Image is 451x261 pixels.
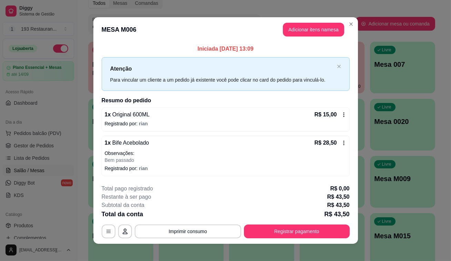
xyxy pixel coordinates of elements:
[102,209,143,219] p: Total da conta
[105,139,149,147] p: 1 x
[102,185,153,193] p: Total pago registrado
[346,19,357,30] button: Close
[102,45,350,53] p: Iniciada [DATE] 13:09
[315,111,337,119] p: R$ 15,00
[139,166,148,171] span: rian
[102,96,350,105] h2: Resumo do pedido
[135,225,241,238] button: Imprimir consumo
[139,121,148,126] span: rian
[111,112,150,117] span: Original 600ML
[337,64,341,69] button: close
[330,185,349,193] p: R$ 0,00
[110,64,334,73] p: Atenção
[110,76,334,84] div: Para vincular um cliente a um pedido já existente você pode clicar no card do pedido para vinculá...
[102,193,151,201] p: Restante à ser pago
[105,120,347,127] p: Registrado por:
[105,157,347,164] p: Bem passado
[111,140,149,146] span: Bife Acebolado
[105,111,150,119] p: 1 x
[105,165,347,172] p: Registrado por:
[327,193,350,201] p: R$ 43,50
[93,17,358,42] header: MESA M006
[283,23,344,36] button: Adicionar itens namesa
[105,150,347,157] p: Observações:
[324,209,349,219] p: R$ 43,50
[102,201,145,209] p: Subtotal da conta
[244,225,350,238] button: Registrar pagamento
[315,139,337,147] p: R$ 28,50
[327,201,350,209] p: R$ 43,50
